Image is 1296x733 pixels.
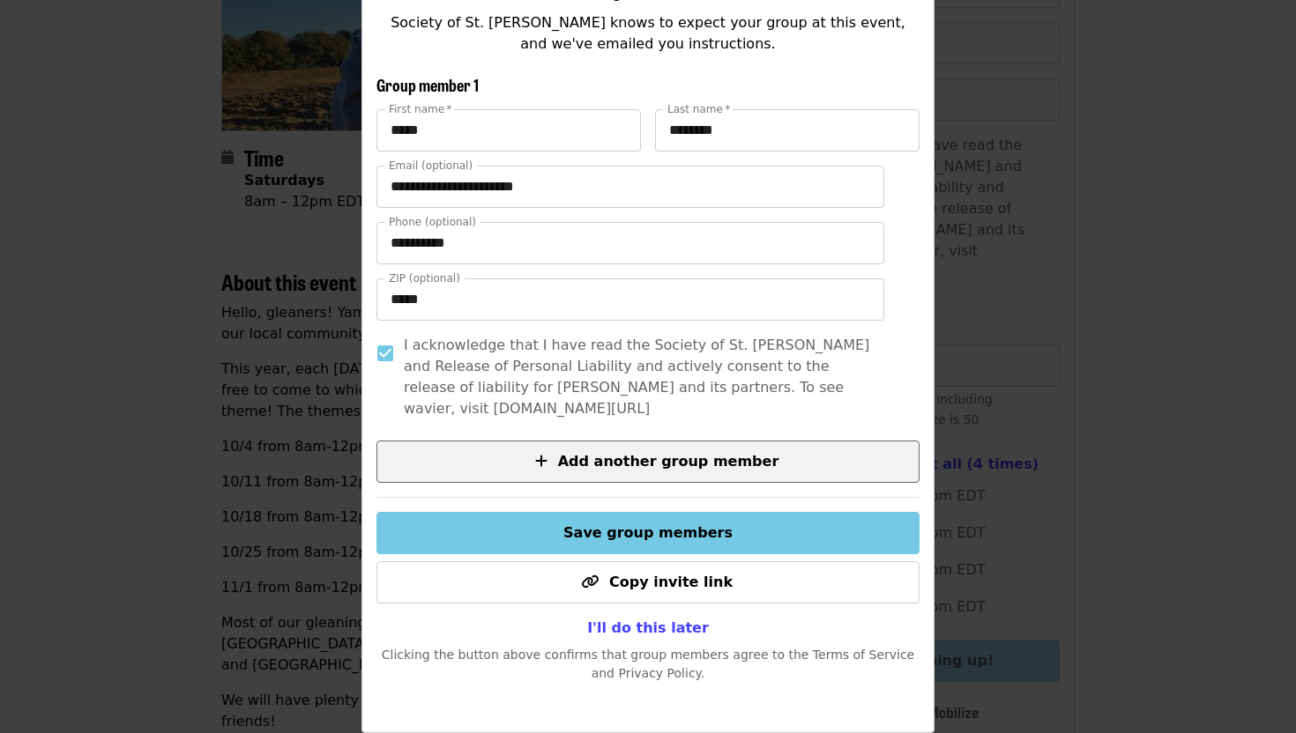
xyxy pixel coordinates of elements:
[581,574,599,590] i: link icon
[558,453,779,470] span: Add another group member
[667,104,730,115] label: Last name
[655,109,920,152] input: Last name
[389,217,476,227] label: Phone (optional)
[609,574,733,590] span: Copy invite link
[376,166,884,208] input: Email (optional)
[376,512,920,554] button: Save group members
[573,611,723,646] button: I'll do this later
[376,278,884,321] input: ZIP (optional)
[376,441,920,483] button: Add another group member
[391,14,905,52] span: Society of St. [PERSON_NAME] knows to expect your group at this event, and we've emailed you inst...
[563,524,733,541] span: Save group members
[376,109,641,152] input: First name
[587,619,709,636] span: I'll do this later
[404,335,875,419] span: I acknowledge that I have read the Society of St. [PERSON_NAME] and Release of Personal Liability...
[535,453,547,470] i: plus icon
[376,73,479,96] span: Group member 1
[382,648,915,680] span: Clicking the button above confirms that group members agree to the Terms of Service and Privacy P...
[376,561,920,603] button: Copy invite link
[376,222,884,264] input: Phone (optional)
[389,104,452,115] label: First name
[389,160,473,171] label: Email (optional)
[389,273,460,284] label: ZIP (optional)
